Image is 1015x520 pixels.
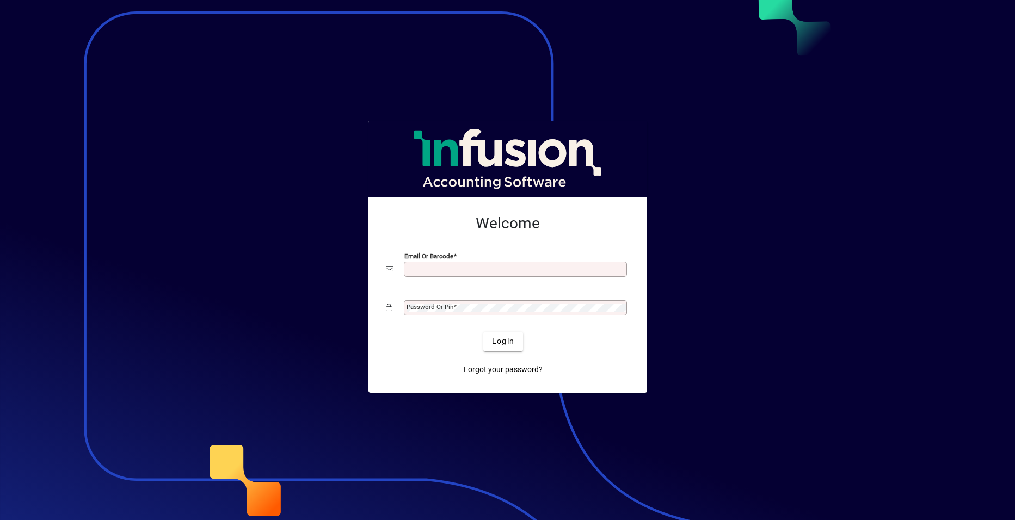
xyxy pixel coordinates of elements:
[459,360,547,380] a: Forgot your password?
[492,336,514,347] span: Login
[404,252,453,259] mat-label: Email or Barcode
[464,364,543,375] span: Forgot your password?
[407,303,453,311] mat-label: Password or Pin
[386,214,630,233] h2: Welcome
[483,332,523,351] button: Login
